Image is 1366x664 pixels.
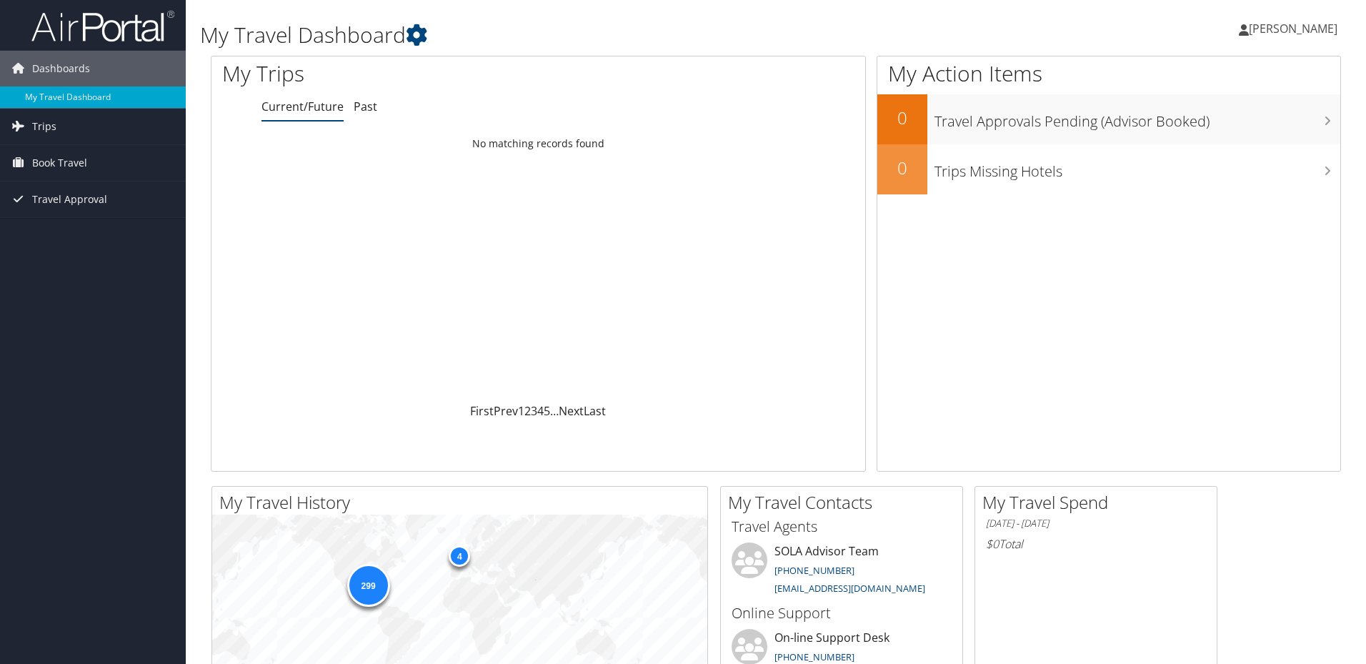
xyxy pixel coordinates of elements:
h2: 0 [877,106,927,130]
div: 4 [449,545,470,567]
h3: Travel Approvals Pending (Advisor Booked) [934,104,1340,132]
a: First [470,403,494,419]
span: … [550,403,559,419]
span: Trips [32,109,56,144]
a: [PHONE_NUMBER] [774,564,854,577]
a: [PERSON_NAME] [1239,7,1352,50]
a: 3 [531,403,537,419]
a: 0Travel Approvals Pending (Advisor Booked) [877,94,1340,144]
a: Last [584,403,606,419]
h2: My Travel Spend [982,490,1217,515]
span: Dashboards [32,51,90,86]
h2: My Travel Contacts [728,490,962,515]
div: 299 [347,564,389,607]
a: [EMAIL_ADDRESS][DOMAIN_NAME] [774,582,925,595]
h6: Total [986,536,1206,552]
h3: Trips Missing Hotels [934,154,1340,182]
h1: My Trips [222,59,582,89]
a: 2 [524,403,531,419]
h2: 0 [877,156,927,180]
a: [PHONE_NUMBER] [774,650,854,663]
span: Travel Approval [32,182,107,217]
span: Book Travel [32,145,87,181]
span: [PERSON_NAME] [1249,21,1337,36]
h3: Travel Agents [732,517,952,537]
a: Prev [494,403,518,419]
h2: My Travel History [219,490,707,515]
a: 0Trips Missing Hotels [877,144,1340,194]
h3: Online Support [732,603,952,623]
h6: [DATE] - [DATE] [986,517,1206,530]
a: Next [559,403,584,419]
img: airportal-logo.png [31,9,174,43]
h1: My Travel Dashboard [200,20,968,50]
li: SOLA Advisor Team [724,542,959,601]
td: No matching records found [211,131,865,157]
a: 4 [537,403,544,419]
a: Current/Future [261,99,344,114]
a: 5 [544,403,550,419]
span: $0 [986,536,999,552]
a: Past [354,99,377,114]
a: 1 [518,403,524,419]
h1: My Action Items [877,59,1340,89]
